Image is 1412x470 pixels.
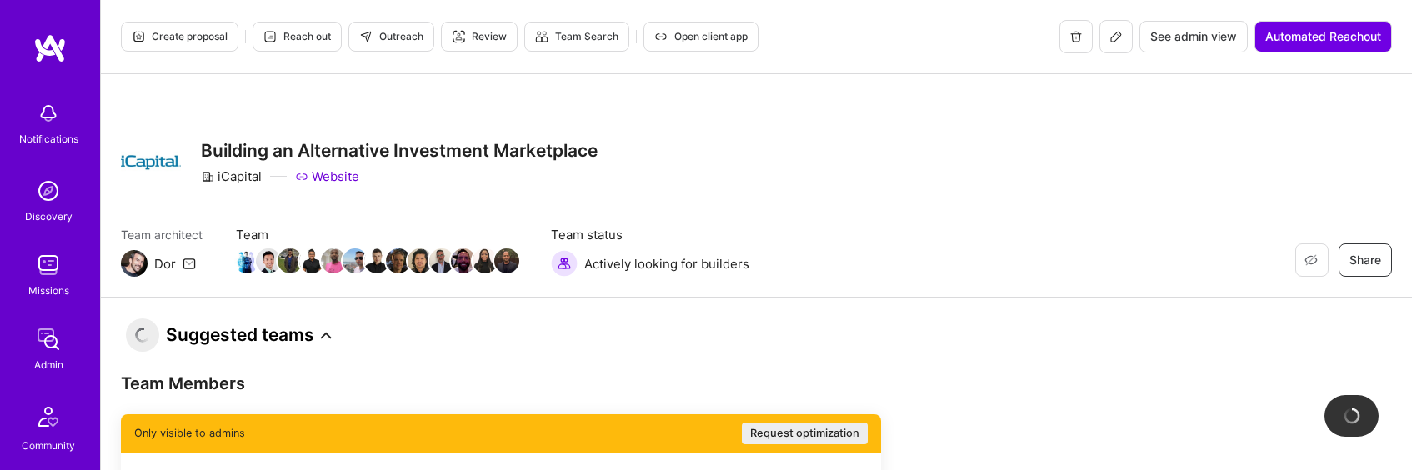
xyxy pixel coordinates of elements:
i: icon Mail [183,257,196,270]
div: Dor [154,255,176,272]
a: Team Member Avatar [496,247,518,275]
span: Create proposal [132,29,228,44]
span: Share [1349,252,1381,268]
span: See admin view [1150,28,1237,45]
button: Suggested teams [121,317,337,372]
a: Team Member Avatar [344,247,366,275]
a: Team Member Avatar [366,247,388,275]
button: See admin view [1139,21,1248,52]
button: Automated Reachout [1254,21,1392,52]
img: Team Member Avatar [494,248,519,273]
span: Team architect [121,226,203,243]
a: Team Member Avatar [388,247,409,275]
img: loading [1340,404,1363,427]
button: Create proposal [121,22,238,52]
img: Team Member Avatar [299,248,324,273]
span: Outreach [359,29,423,44]
div: Admin [34,356,63,373]
img: Team Member Avatar [408,248,433,273]
span: Actively looking for builders [584,255,749,272]
img: logo [33,33,67,63]
i: icon Targeter [452,30,465,43]
img: Team Member Avatar [451,248,476,273]
div: Team Members [121,372,881,394]
a: Team Member Avatar [323,247,344,275]
button: Review [441,22,518,52]
i: icon ArrowDownBlack [321,330,332,341]
img: bell [32,97,65,130]
img: Team Member Avatar [429,248,454,273]
div: Missions [28,282,69,299]
span: Team status [551,226,749,243]
h3: Building an Alternative Investment Marketplace [201,140,598,161]
img: Team Member Avatar [343,248,368,273]
div: Only visible to admins [121,414,881,452]
img: discovery [32,174,65,207]
a: Team Member Avatar [453,247,474,275]
h3: Suggested teams [126,318,332,352]
img: teamwork [32,248,65,282]
a: Team Member Avatar [431,247,453,275]
img: Team Architect [121,250,148,277]
a: Team Member Avatar [236,247,258,275]
a: Team Member Avatar [301,247,323,275]
img: Company Logo [121,132,181,192]
a: Team Member Avatar [409,247,431,275]
div: Community [22,437,75,454]
span: Team Search [535,29,618,44]
a: Team Member Avatar [279,247,301,275]
i: icon CompanyGray [201,170,214,183]
div: Notifications [19,130,78,147]
i: icon Proposal [132,30,145,43]
a: Team Member Avatar [474,247,496,275]
a: Team Member Avatar [258,247,279,275]
button: Reach out [253,22,342,52]
button: Outreach [348,22,434,52]
a: Website [295,167,359,185]
button: Open client app [643,22,759,52]
span: Automated Reachout [1265,28,1381,45]
i: icon EyeClosed [1304,253,1318,267]
img: admin teamwork [32,322,65,356]
img: Team Member Avatar [364,248,389,273]
img: Team Member Avatar [278,248,303,273]
span: Team [236,226,518,243]
div: Discovery [25,207,73,225]
button: Request optimization [742,422,868,444]
div: iCapital [201,167,262,185]
img: Community [28,397,68,437]
img: Team Member Avatar [321,248,346,273]
span: Reach out [263,29,331,44]
span: Open client app [654,29,748,44]
span: Review [452,29,507,44]
img: Actively looking for builders [551,250,578,277]
button: Team Search [524,22,629,52]
img: Team Member Avatar [473,248,498,273]
img: Team Member Avatar [234,248,259,273]
img: Team Member Avatar [256,248,281,273]
button: Share [1339,243,1392,277]
img: Team Member Avatar [386,248,411,273]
